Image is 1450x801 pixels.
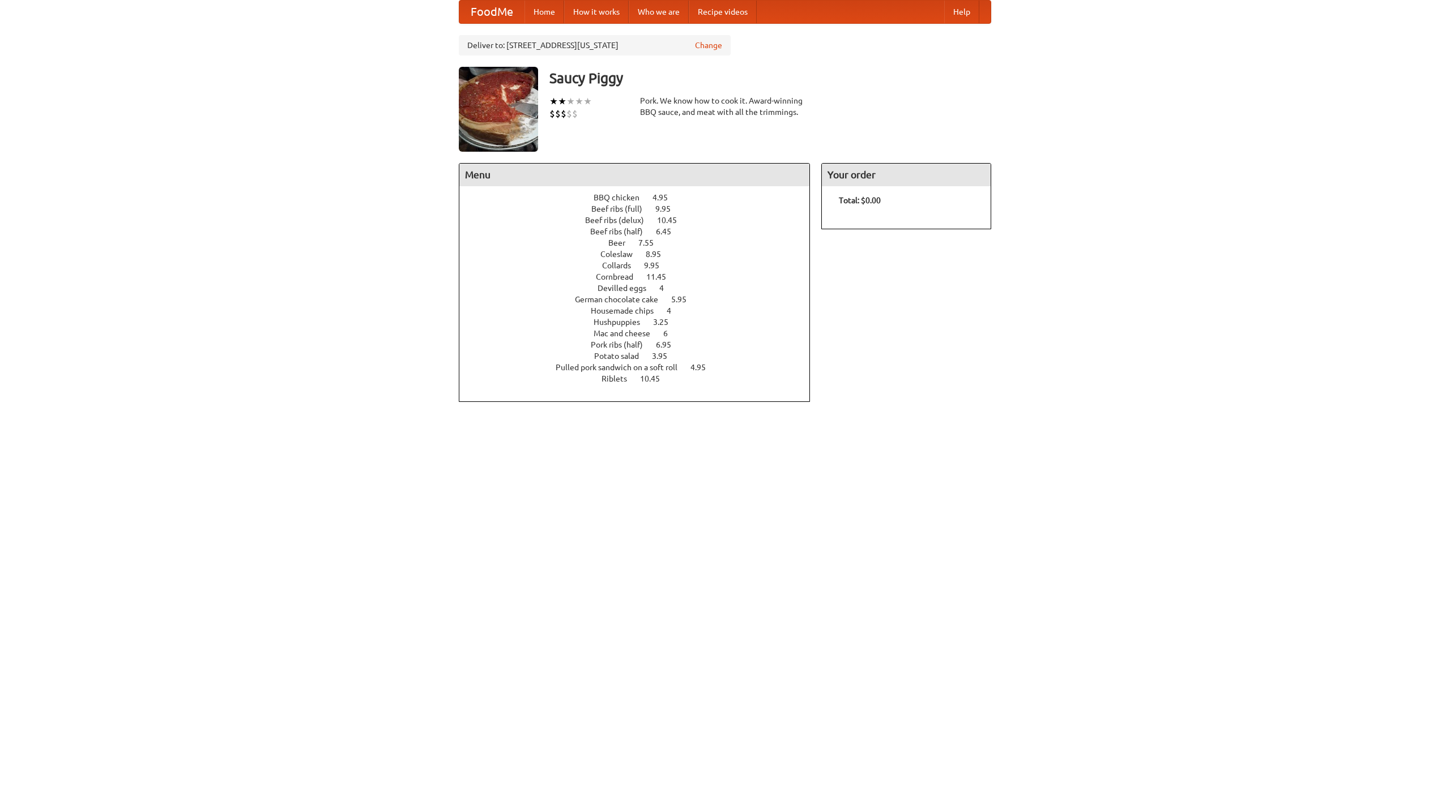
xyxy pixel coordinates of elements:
div: Deliver to: [STREET_ADDRESS][US_STATE] [459,35,731,55]
li: ★ [575,95,583,108]
li: ★ [558,95,566,108]
a: BBQ chicken 4.95 [594,193,689,202]
span: 9.95 [644,261,671,270]
h4: Menu [459,164,809,186]
span: 5.95 [671,295,698,304]
a: How it works [564,1,629,23]
a: Riblets 10.45 [602,374,681,383]
span: 3.95 [652,352,679,361]
span: Beef ribs (half) [590,227,654,236]
a: Collards 9.95 [602,261,680,270]
h3: Saucy Piggy [549,67,991,89]
span: BBQ chicken [594,193,651,202]
img: angular.jpg [459,67,538,152]
li: $ [561,108,566,120]
a: Hushpuppies 3.25 [594,318,689,327]
a: Beer 7.55 [608,238,675,247]
li: ★ [549,95,558,108]
span: 7.55 [638,238,665,247]
span: 6.45 [656,227,683,236]
span: 3.25 [653,318,680,327]
a: Beef ribs (delux) 10.45 [585,216,698,225]
span: Potato salad [594,352,650,361]
span: 4.95 [652,193,679,202]
a: Recipe videos [689,1,757,23]
a: Potato salad 3.95 [594,352,688,361]
span: German chocolate cake [575,295,669,304]
span: Pulled pork sandwich on a soft roll [556,363,689,372]
span: Cornbread [596,272,645,281]
span: Pork ribs (half) [591,340,654,349]
span: 10.45 [657,216,688,225]
a: Change [695,40,722,51]
a: Mac and cheese 6 [594,329,689,338]
span: Collards [602,261,642,270]
span: 6 [663,329,679,338]
span: 9.95 [655,204,682,213]
a: Pork ribs (half) 6.95 [591,340,692,349]
a: Beef ribs (full) 9.95 [591,204,692,213]
span: Riblets [602,374,638,383]
span: 8.95 [646,250,672,259]
a: German chocolate cake 5.95 [575,295,707,304]
span: 11.45 [646,272,677,281]
span: Coleslaw [600,250,644,259]
a: Housemade chips 4 [591,306,692,315]
li: $ [555,108,561,120]
li: $ [549,108,555,120]
li: $ [572,108,578,120]
li: $ [566,108,572,120]
b: Total: $0.00 [839,196,881,205]
span: Mac and cheese [594,329,662,338]
span: Beef ribs (delux) [585,216,655,225]
div: Pork. We know how to cook it. Award-winning BBQ sauce, and meat with all the trimmings. [640,95,810,118]
span: Beer [608,238,637,247]
a: Home [524,1,564,23]
span: 4.95 [690,363,717,372]
span: Hushpuppies [594,318,651,327]
a: Cornbread 11.45 [596,272,687,281]
a: Devilled eggs 4 [598,284,685,293]
h4: Your order [822,164,991,186]
a: Coleslaw 8.95 [600,250,682,259]
span: 10.45 [640,374,671,383]
a: Pulled pork sandwich on a soft roll 4.95 [556,363,727,372]
span: Beef ribs (full) [591,204,654,213]
li: ★ [566,95,575,108]
a: Help [944,1,979,23]
a: FoodMe [459,1,524,23]
a: Beef ribs (half) 6.45 [590,227,692,236]
li: ★ [583,95,592,108]
span: 4 [659,284,675,293]
span: Housemade chips [591,306,665,315]
span: 4 [667,306,683,315]
span: Devilled eggs [598,284,658,293]
a: Who we are [629,1,689,23]
span: 6.95 [656,340,683,349]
